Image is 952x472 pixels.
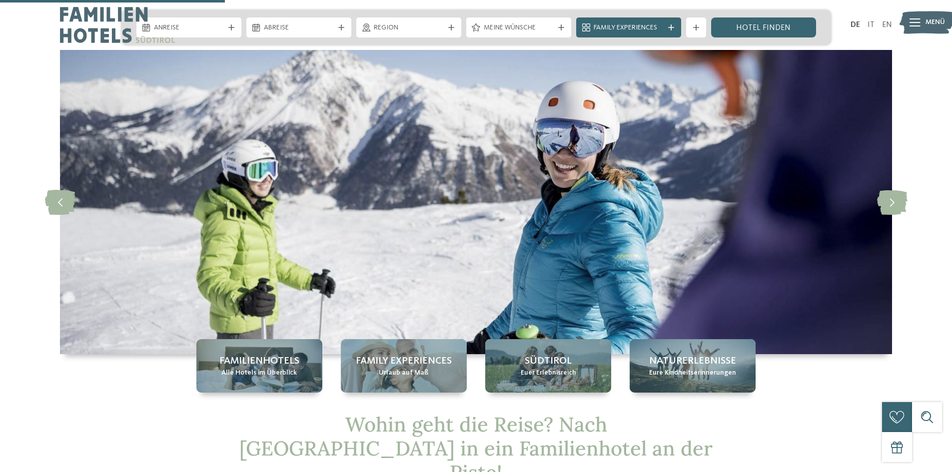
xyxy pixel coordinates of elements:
[649,368,736,378] span: Eure Kindheitserinnerungen
[356,354,452,368] span: Family Experiences
[926,17,945,27] span: Menü
[196,339,322,393] a: Familienhotel an der Piste = Spaß ohne Ende Familienhotels Alle Hotels im Überblick
[485,339,611,393] a: Familienhotel an der Piste = Spaß ohne Ende Südtirol Euer Erlebnisreich
[219,354,299,368] span: Familienhotels
[221,368,297,378] span: Alle Hotels im Überblick
[630,339,756,393] a: Familienhotel an der Piste = Spaß ohne Ende Naturerlebnisse Eure Kindheitserinnerungen
[525,354,572,368] span: Südtirol
[521,368,576,378] span: Euer Erlebnisreich
[379,368,428,378] span: Urlaub auf Maß
[882,21,892,29] a: EN
[851,21,860,29] a: DE
[649,354,736,368] span: Naturerlebnisse
[341,339,467,393] a: Familienhotel an der Piste = Spaß ohne Ende Family Experiences Urlaub auf Maß
[60,50,892,354] img: Familienhotel an der Piste = Spaß ohne Ende
[868,21,875,29] a: IT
